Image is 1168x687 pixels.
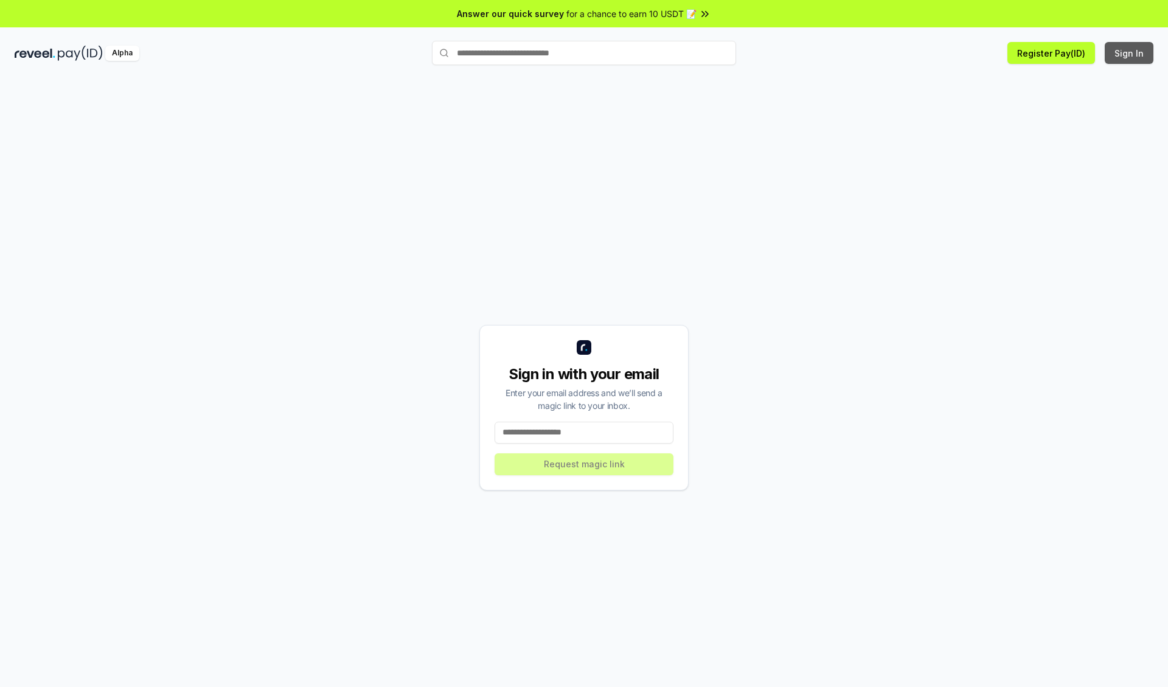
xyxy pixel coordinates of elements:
[105,46,139,61] div: Alpha
[15,46,55,61] img: reveel_dark
[58,46,103,61] img: pay_id
[457,7,564,20] span: Answer our quick survey
[577,340,591,355] img: logo_small
[495,364,673,384] div: Sign in with your email
[566,7,697,20] span: for a chance to earn 10 USDT 📝
[495,386,673,412] div: Enter your email address and we’ll send a magic link to your inbox.
[1007,42,1095,64] button: Register Pay(ID)
[1105,42,1153,64] button: Sign In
